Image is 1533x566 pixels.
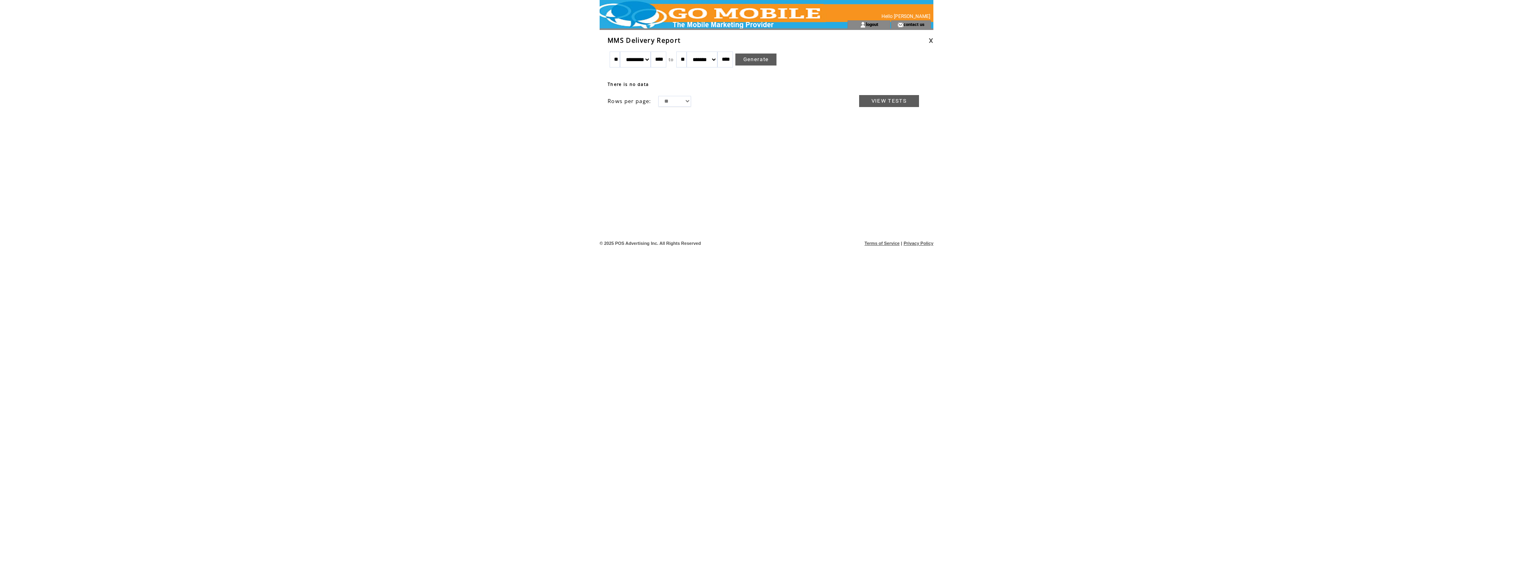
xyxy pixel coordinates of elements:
img: contact_us_icon.gif [897,22,903,28]
a: logout [866,22,878,27]
a: Privacy Policy [903,241,933,246]
span: Hello [PERSON_NAME] [881,14,930,19]
a: Terms of Service [865,241,900,246]
img: account_icon.gif [860,22,866,28]
span: Rows per page: [608,97,652,105]
span: MMS Delivery Report [608,36,681,45]
a: Generate [735,54,777,66]
span: to [669,57,674,62]
span: | [901,241,902,246]
span: There is no data [608,81,649,87]
a: VIEW TESTS [859,95,919,107]
span: © 2025 POS Advertising Inc. All Rights Reserved [600,241,701,246]
a: contact us [903,22,925,27]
